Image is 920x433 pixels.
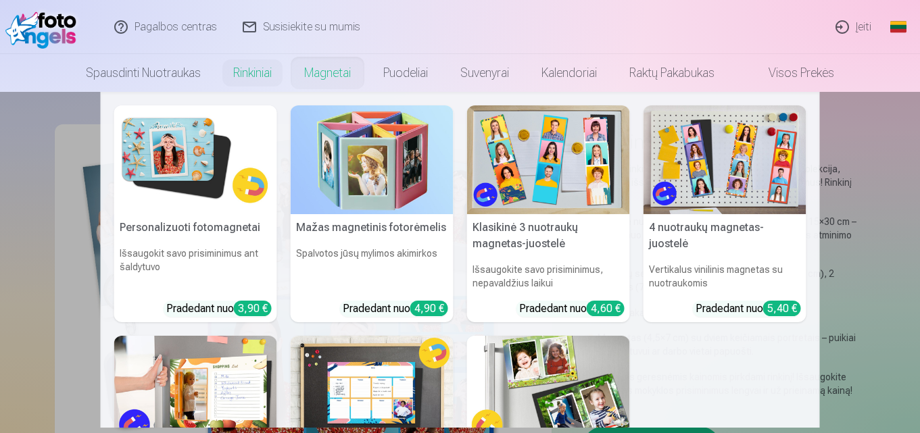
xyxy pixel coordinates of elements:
[288,54,367,92] a: Magnetai
[644,105,806,214] img: 4 nuotraukų magnetas-juostelė
[467,214,630,257] h5: Klasikinė 3 nuotraukų magnetas-juostelė
[114,214,277,241] h5: Personalizuoti fotomagnetai
[367,54,444,92] a: Puodeliai
[234,301,272,316] div: 3,90 €
[291,241,454,295] h6: Spalvotos jūsų mylimos akimirkos
[444,54,525,92] a: Suvenyrai
[525,54,613,92] a: Kalendoriai
[467,257,630,295] h6: Išsaugokite savo prisiminimus, nepavaldžius laikui
[291,105,454,214] img: Mažas magnetinis fotorėmelis
[343,301,448,317] div: Pradedant nuo
[763,301,801,316] div: 5,40 €
[731,54,850,92] a: Visos prekės
[114,241,277,295] h6: Išsaugokit savo prisiminimus ant šaldytuvo
[644,214,806,257] h5: 4 nuotraukų magnetas-juostelė
[114,105,277,214] img: Personalizuoti fotomagnetai
[519,301,625,317] div: Pradedant nuo
[217,54,288,92] a: Rinkiniai
[5,5,83,49] img: /fa2
[467,105,630,322] a: Klasikinė 3 nuotraukų magnetas-juostelėKlasikinė 3 nuotraukų magnetas-juostelėIšsaugokite savo pr...
[291,214,454,241] h5: Mažas magnetinis fotorėmelis
[467,105,630,214] img: Klasikinė 3 nuotraukų magnetas-juostelė
[696,301,801,317] div: Pradedant nuo
[587,301,625,316] div: 4,60 €
[114,105,277,322] a: Personalizuoti fotomagnetaiPersonalizuoti fotomagnetaiIšsaugokit savo prisiminimus ant šaldytuvoP...
[166,301,272,317] div: Pradedant nuo
[70,54,217,92] a: Spausdinti nuotraukas
[410,301,448,316] div: 4,90 €
[291,105,454,322] a: Mažas magnetinis fotorėmelisMažas magnetinis fotorėmelisSpalvotos jūsų mylimos akimirkosPradedant...
[644,257,806,295] h6: Vertikalus vinilinis magnetas su nuotraukomis
[644,105,806,322] a: 4 nuotraukų magnetas-juostelė4 nuotraukų magnetas-juostelėVertikalus vinilinis magnetas su nuotra...
[613,54,731,92] a: Raktų pakabukas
